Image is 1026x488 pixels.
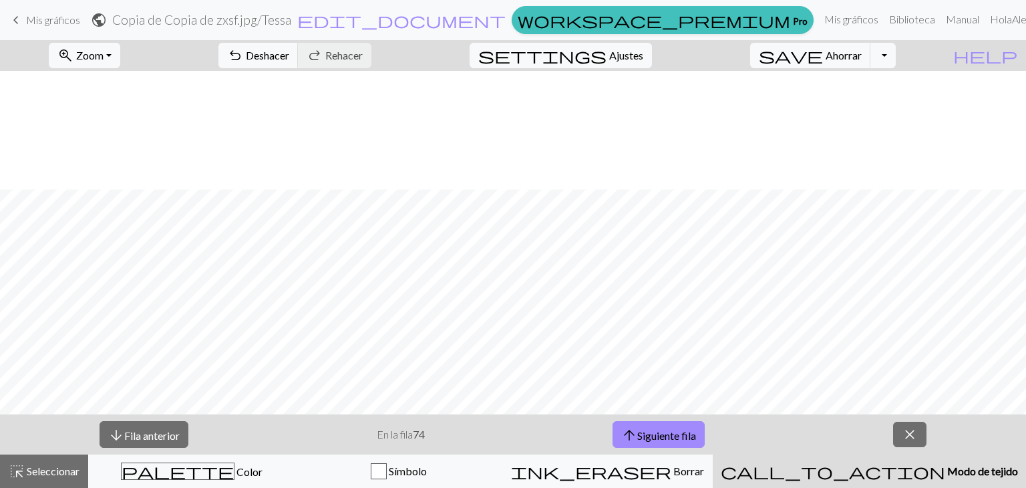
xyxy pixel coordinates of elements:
[613,421,705,449] button: Siguiente fila
[57,46,73,65] span: zoom_in
[100,421,188,449] button: Fila anterior
[470,43,652,68] button: SettingsAjustes
[295,455,502,488] button: Símbolo
[637,429,696,441] font: Siguiente fila
[246,49,289,62] font: Deshacer
[26,13,80,26] font: Mis gráficos
[750,43,871,68] button: Ahorrar
[721,462,945,481] span: call_to_action
[826,49,862,62] font: Ahorrar
[257,12,262,27] font: /
[512,6,814,34] a: Pro
[112,12,257,27] font: Copia de Copia de zxsf.jpg
[8,9,80,31] a: Mis gráficos
[953,46,1017,65] span: help
[122,462,234,481] span: palette
[91,11,107,29] span: public
[27,465,79,477] font: Seleccionar
[8,11,24,29] span: keyboard_arrow_left
[49,43,120,68] button: Zoom
[478,46,607,65] span: settings
[759,46,823,65] span: save
[297,11,506,29] span: edit_document
[262,12,291,27] font: Tessa
[124,429,180,441] font: Fila anterior
[478,47,607,64] i: Settings
[502,455,713,488] button: Borrar
[621,426,637,445] span: arrow_upward
[884,6,940,33] a: Biblioteca
[88,455,295,488] button: Color
[902,425,918,444] span: close
[673,465,704,477] font: Borrar
[990,13,1012,25] font: Hola
[713,455,1026,488] button: Modo de tejido
[793,15,808,26] font: Pro
[377,428,413,441] font: En la fila
[609,49,643,62] font: Ajustes
[108,426,124,445] span: arrow_downward
[76,49,104,62] font: Zoom
[518,11,790,29] span: workspace_premium
[889,13,935,25] font: Biblioteca
[824,13,878,25] font: Mis gráficos
[946,13,979,25] font: Manual
[218,43,299,68] button: Deshacer
[227,46,243,65] span: undo
[940,6,985,33] a: Manual
[236,465,263,478] font: Color
[9,462,25,481] span: highlight_alt
[947,465,1018,477] font: Modo de tejido
[413,428,425,441] font: 74
[389,465,427,477] font: Símbolo
[511,462,671,481] span: ink_eraser
[819,6,884,33] a: Mis gráficos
